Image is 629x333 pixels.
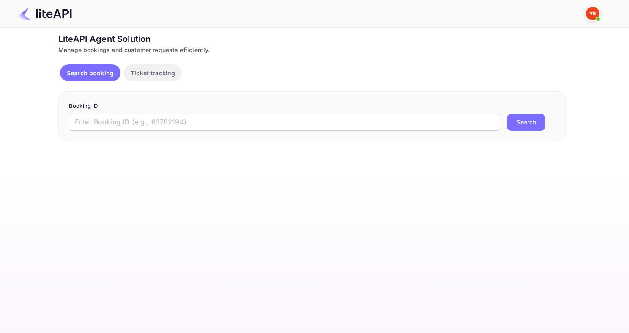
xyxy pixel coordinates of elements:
[131,69,175,77] p: Ticket tracking
[67,69,114,77] p: Search booking
[507,114,545,131] button: Search
[19,7,72,20] img: LiteAPI Logo
[58,33,566,45] div: LiteAPI Agent Solution
[586,7,599,20] img: Yandex Support
[69,114,500,131] input: Enter Booking ID (e.g., 63782194)
[69,102,555,110] p: Booking ID
[58,45,566,54] div: Manage bookings and customer requests efficiently.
